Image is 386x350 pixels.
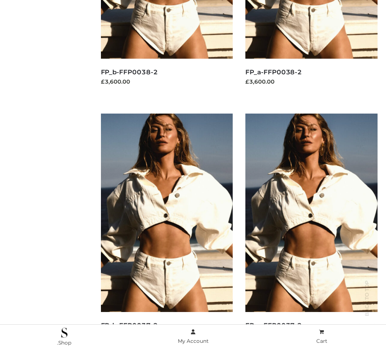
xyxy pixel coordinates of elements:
[61,328,68,338] img: .Shop
[57,339,71,346] span: .Shop
[257,327,386,346] a: Cart
[178,338,209,344] span: My Account
[101,321,158,329] a: FP_b-FFP0037-2
[356,295,378,316] span: Back to top
[101,68,158,76] a: FP_b-FFP0038-2
[245,68,302,76] a: FP_a-FFP0038-2
[245,321,302,329] a: FP_a-FFP0037-2
[101,77,233,86] div: £3,600.00
[316,338,327,344] span: Cart
[129,327,258,346] a: My Account
[245,77,378,86] div: £3,600.00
